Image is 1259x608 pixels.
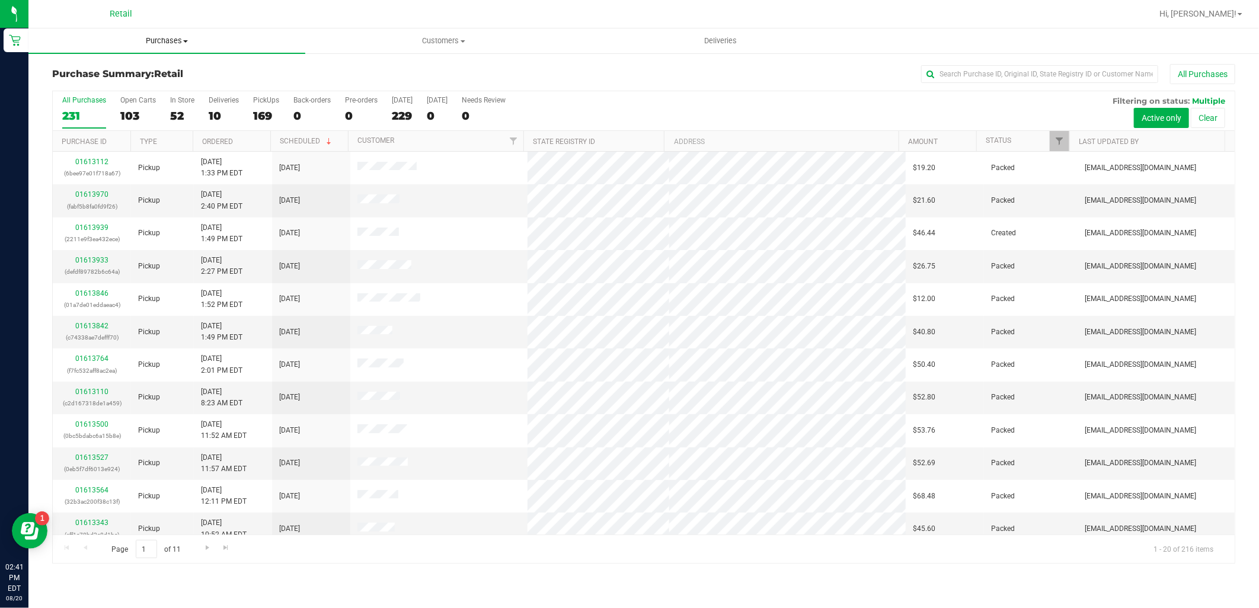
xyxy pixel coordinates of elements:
span: Retail [110,9,132,19]
span: Packed [991,523,1015,535]
span: $52.69 [913,457,935,469]
inline-svg: Retail [9,34,21,46]
div: All Purchases [62,96,106,104]
p: (0eb5f7df6013e924) [60,463,124,475]
a: Type [140,137,157,146]
span: [EMAIL_ADDRESS][DOMAIN_NAME] [1085,228,1197,239]
p: (defdf89782b6c64a) [60,266,124,277]
a: 01613564 [75,486,108,494]
span: $26.75 [913,261,935,272]
span: Retail [154,68,183,79]
span: $45.60 [913,523,935,535]
span: Pickup [138,293,160,305]
span: [EMAIL_ADDRESS][DOMAIN_NAME] [1085,327,1197,338]
span: [DATE] 2:01 PM EDT [201,353,242,376]
div: 52 [170,109,194,123]
span: [DATE] [279,359,300,370]
span: Pickup [138,425,160,436]
span: [DATE] 1:49 PM EDT [201,321,242,343]
a: Purchases [28,28,305,53]
div: 10 [209,109,239,123]
span: $50.40 [913,359,935,370]
span: [EMAIL_ADDRESS][DOMAIN_NAME] [1085,392,1197,403]
p: (c2d167318de1a459) [60,398,124,409]
span: $21.60 [913,195,935,206]
a: Filter [504,131,523,151]
span: [DATE] 1:49 PM EDT [201,222,242,245]
span: Pickup [138,457,160,469]
a: 01613970 [75,190,108,199]
a: Go to the last page [218,540,235,556]
span: Packed [991,327,1015,338]
span: Pickup [138,523,160,535]
a: Filter [1050,131,1069,151]
p: (aff1c78bd2c8d1bc) [60,529,124,540]
input: Search Purchase ID, Original ID, State Registry ID or Customer Name... [921,65,1158,83]
span: Packed [991,359,1015,370]
span: $52.80 [913,392,935,403]
div: [DATE] [392,96,413,104]
input: 1 [136,540,157,558]
div: Back-orders [293,96,331,104]
span: [EMAIL_ADDRESS][DOMAIN_NAME] [1085,293,1197,305]
a: 01613112 [75,158,108,166]
span: [DATE] [279,293,300,305]
p: (0bc5bdabc6a15b8e) [60,430,124,441]
a: 01613842 [75,322,108,330]
a: 01613846 [75,289,108,297]
span: [EMAIL_ADDRESS][DOMAIN_NAME] [1085,457,1197,469]
span: Page of 11 [101,540,191,558]
th: Address [664,131,898,152]
span: [DATE] [279,228,300,239]
span: [EMAIL_ADDRESS][DOMAIN_NAME] [1085,261,1197,272]
span: Pickup [138,228,160,239]
span: Packed [991,457,1015,469]
div: 0 [462,109,506,123]
span: [EMAIL_ADDRESS][DOMAIN_NAME] [1085,359,1197,370]
span: Created [991,228,1016,239]
span: Packed [991,491,1015,502]
iframe: Resource center [12,513,47,549]
span: [DATE] 1:52 PM EDT [201,288,242,311]
span: [DATE] [279,425,300,436]
p: (01a7de01eddaeac4) [60,299,124,311]
span: [DATE] [279,195,300,206]
span: [DATE] 11:57 AM EDT [201,452,247,475]
div: 229 [392,109,413,123]
p: (fabf5b8fa0fd9f26) [60,201,124,212]
span: [DATE] [279,523,300,535]
span: [DATE] 8:23 AM EDT [201,386,242,409]
div: 0 [293,109,331,123]
span: [DATE] 12:11 PM EDT [201,485,247,507]
a: Purchase ID [62,137,107,146]
div: Needs Review [462,96,506,104]
span: [DATE] 10:52 AM EDT [201,517,247,540]
div: In Store [170,96,194,104]
span: Purchases [28,36,305,46]
iframe: Resource center unread badge [35,511,49,526]
p: (f7fc532aff8ac2ea) [60,365,124,376]
a: Scheduled [280,137,334,145]
a: 01613110 [75,388,108,396]
a: 01613939 [75,223,108,232]
div: 103 [120,109,156,123]
span: [DATE] [279,491,300,502]
span: Pickup [138,491,160,502]
span: Hi, [PERSON_NAME]! [1159,9,1236,18]
p: (c74338ae7defff70) [60,332,124,343]
span: [DATE] [279,392,300,403]
div: Open Carts [120,96,156,104]
div: [DATE] [427,96,448,104]
p: 08/20 [5,594,23,603]
span: [EMAIL_ADDRESS][DOMAIN_NAME] [1085,425,1197,436]
a: State Registry ID [533,137,596,146]
span: Packed [991,162,1015,174]
span: $19.20 [913,162,935,174]
a: Customers [305,28,582,53]
span: Customers [306,36,581,46]
p: 02:41 PM EDT [5,562,23,594]
span: [EMAIL_ADDRESS][DOMAIN_NAME] [1085,491,1197,502]
span: Packed [991,425,1015,436]
a: 01613500 [75,420,108,428]
span: Pickup [138,359,160,370]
